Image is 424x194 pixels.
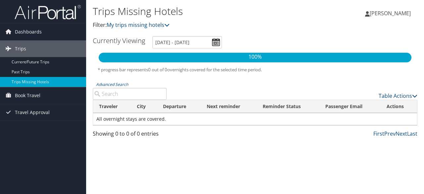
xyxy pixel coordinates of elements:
span: [PERSON_NAME] [370,10,411,17]
input: Advanced Search [93,88,167,100]
input: [DATE] - [DATE] [152,36,222,48]
a: Last [407,130,417,137]
span: Book Travel [15,87,40,104]
a: Next [396,130,407,137]
div: Showing 0 to 0 of 0 entries [93,130,167,141]
h3: Currently Viewing [93,36,145,45]
th: Next reminder [201,100,257,113]
th: City: activate to sort column ascending [131,100,157,113]
span: Dashboards [15,24,42,40]
th: Departure: activate to sort column descending [157,100,201,113]
h1: Trips Missing Hotels [93,4,309,18]
img: airportal-logo.png [15,4,81,20]
h5: * progress bar represents overnights covered for the selected time period. [98,67,412,73]
p: Filter: [93,21,309,30]
a: [PERSON_NAME] [365,3,417,23]
th: Reminder Status [257,100,319,113]
span: Travel Approval [15,104,50,121]
a: My trips missing hotels [107,21,170,29]
a: First [373,130,384,137]
th: Traveler: activate to sort column ascending [93,100,131,113]
a: Prev [384,130,396,137]
span: 0 out of 0 [148,67,167,73]
a: Advanced Search [96,82,128,87]
th: Actions [381,100,417,113]
p: 100% [99,53,411,61]
span: Trips [15,40,26,57]
th: Passenger Email: activate to sort column ascending [319,100,381,113]
td: All overnight stays are covered. [93,113,417,125]
a: Table Actions [379,92,417,99]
